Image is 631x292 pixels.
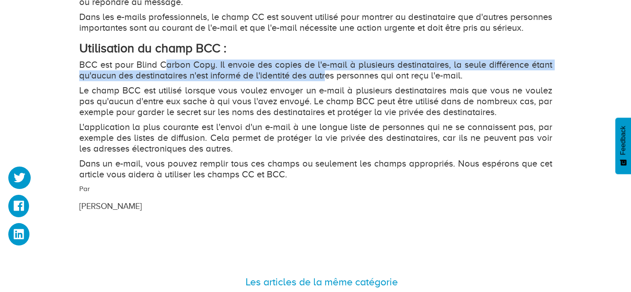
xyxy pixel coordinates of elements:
[615,118,631,174] button: Feedback - Afficher l’enquête
[79,41,227,55] strong: Utilisation du champ BCC :
[79,158,552,180] p: Dans un e-mail, vous pouvez remplir tous ces champs ou seulement les champs appropriés. Nous espé...
[79,201,471,211] h3: [PERSON_NAME]
[79,12,552,33] p: Dans les e-mails professionnels, le champ CC est souvent utilisé pour montrer au destinataire que...
[79,59,552,81] p: BCC est pour Blind Carbon Copy. Il envoie des copies de l'e-mail à plusieurs destinataires, la se...
[79,122,552,154] p: L'application la plus courante est l'envoi d'un e-mail à une longue liste de personnes qui ne se ...
[79,85,552,118] p: Le champ BCC est utilisé lorsque vous voulez envoyer un e-mail à plusieurs destinataires mais que...
[73,184,478,212] div: Par
[619,126,627,155] span: Feedback
[85,275,558,290] div: Les articles de la même catégorie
